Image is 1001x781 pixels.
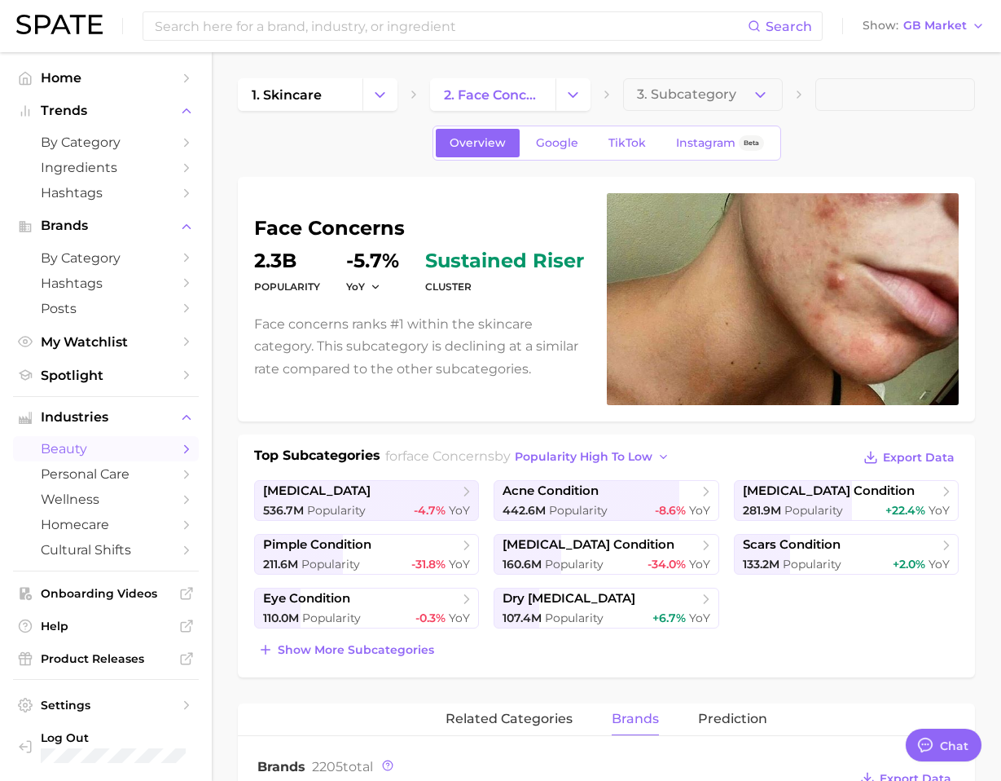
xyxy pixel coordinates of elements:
a: My Watchlist [13,329,199,355]
span: 133.2m [743,557,779,571]
span: 3. Subcategory [637,87,736,102]
span: Hashtags [41,276,171,291]
button: ShowGB Market [858,15,989,37]
span: My Watchlist [41,334,171,350]
span: Google [536,136,578,150]
span: Brands [257,759,305,774]
span: GB Market [903,21,967,30]
span: YoY [689,611,710,625]
a: Spotlight [13,363,199,388]
span: 2205 [312,759,343,774]
span: 107.4m [503,611,542,625]
a: pimple condition211.6m Popularity-31.8% YoY [254,534,479,575]
a: Settings [13,693,199,717]
span: related categories [446,712,573,726]
span: Product Releases [41,651,171,666]
span: eye condition [263,591,350,607]
span: YoY [929,503,950,518]
span: Help [41,619,171,633]
span: 281.9m [743,503,781,518]
span: [MEDICAL_DATA] [263,483,371,499]
span: Show [863,21,898,30]
span: -0.3% [415,611,446,625]
p: Face concerns ranks #1 within the skincare category. This subcategory is declining at a similar r... [254,313,587,380]
span: +22.4% [885,503,925,518]
span: YoY [346,280,365,293]
span: popularity high to low [515,450,652,464]
dd: 2.3b [254,251,320,271]
span: Home [41,70,171,86]
span: YoY [449,611,470,625]
span: Popularity [545,611,604,625]
span: TikTok [608,136,646,150]
a: eye condition110.0m Popularity-0.3% YoY [254,588,479,629]
span: Popularity [784,503,843,518]
span: by Category [41,135,171,150]
span: Posts [41,301,171,316]
a: Ingredients [13,155,199,180]
a: dry [MEDICAL_DATA]107.4m Popularity+6.7% YoY [494,588,718,629]
button: 3. Subcategory [623,78,783,111]
a: TikTok [595,129,660,157]
span: Popularity [783,557,841,571]
a: by Category [13,130,199,155]
span: cultural shifts [41,542,171,558]
a: [MEDICAL_DATA]536.7m Popularity-4.7% YoY [254,480,479,521]
button: Show more subcategories [254,638,438,661]
h1: face concerns [254,218,587,238]
span: [MEDICAL_DATA] condition [503,537,674,553]
span: Search [766,19,812,34]
span: Popularity [307,503,366,518]
a: Posts [13,296,199,321]
span: YoY [929,557,950,571]
span: YoY [689,557,710,571]
span: brands [612,712,659,726]
span: for by [385,448,674,464]
span: Popularity [549,503,608,518]
span: Settings [41,698,171,713]
button: Trends [13,99,199,123]
input: Search here for a brand, industry, or ingredient [153,12,748,40]
span: Brands [41,218,171,233]
a: Product Releases [13,646,199,671]
span: 160.6m [503,557,542,571]
button: popularity high to low [511,446,674,468]
dt: cluster [425,277,584,297]
span: acne condition [503,483,599,499]
span: scars condition [743,537,841,553]
span: Show more subcategories [278,643,434,657]
span: pimple condition [263,537,371,553]
span: Popularity [545,557,604,571]
button: Change Category [362,78,397,111]
span: Trends [41,104,171,118]
span: 536.7m [263,503,304,518]
h1: Top Subcategories [254,446,380,470]
button: YoY [346,280,381,293]
span: Ingredients [41,160,171,175]
span: 2. face concerns [444,87,541,103]
span: -4.7% [414,503,446,518]
a: by Category [13,245,199,271]
a: acne condition442.6m Popularity-8.6% YoY [494,480,718,521]
span: Onboarding Videos [41,586,171,601]
button: Export Data [859,446,959,469]
a: Onboarding Videos [13,581,199,606]
a: Help [13,614,199,638]
span: wellness [41,492,171,507]
span: 1. skincare [252,87,322,103]
span: Spotlight [41,368,171,383]
span: 110.0m [263,611,299,625]
span: [MEDICAL_DATA] condition [743,483,915,499]
a: 2. face concerns [430,78,555,111]
span: +6.7% [652,611,686,625]
span: -8.6% [655,503,686,518]
dt: Popularity [254,277,320,297]
span: personal care [41,466,171,482]
span: YoY [689,503,710,518]
a: beauty [13,436,199,461]
a: cultural shifts [13,537,199,563]
a: scars condition133.2m Popularity+2.0% YoY [734,534,959,575]
a: wellness [13,487,199,512]
a: [MEDICAL_DATA] condition281.9m Popularity+22.4% YoY [734,480,959,521]
a: Hashtags [13,180,199,205]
